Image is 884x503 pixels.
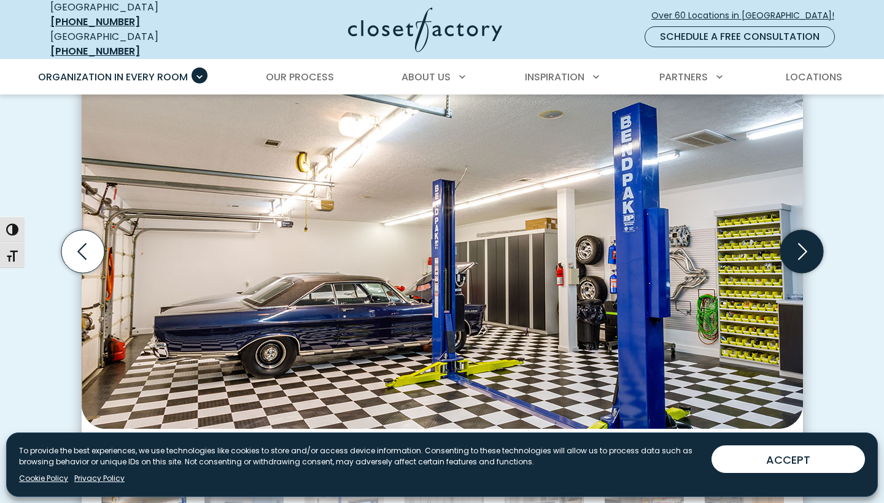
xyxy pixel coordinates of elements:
img: Closet Factory Logo [348,7,502,52]
span: Our Process [266,70,334,84]
button: Previous slide [56,225,109,278]
a: [PHONE_NUMBER] [50,44,140,58]
span: Locations [786,70,842,84]
p: To provide the best experiences, we use technologies like cookies to store and/or access device i... [19,445,702,467]
a: Privacy Policy [74,473,125,484]
button: ACCEPT [711,445,865,473]
div: [GEOGRAPHIC_DATA] [50,29,228,59]
figcaption: Stylized garage system with black melamine cabinetry, open shelving, and [PERSON_NAME] organizer. [82,429,803,451]
span: Organization in Every Room [38,70,188,84]
span: Over 60 Locations in [GEOGRAPHIC_DATA]! [651,9,844,22]
button: Next slide [775,225,828,278]
nav: Primary Menu [29,60,855,94]
img: Stylized garage system with black melamine cabinetry, open shelving, and slatwall organizer. [82,52,803,429]
span: About Us [401,70,451,84]
a: Over 60 Locations in [GEOGRAPHIC_DATA]! [651,5,845,26]
a: [PHONE_NUMBER] [50,15,140,29]
a: Cookie Policy [19,473,68,484]
a: Schedule a Free Consultation [645,26,835,47]
span: Inspiration [525,70,584,84]
span: Partners [659,70,708,84]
